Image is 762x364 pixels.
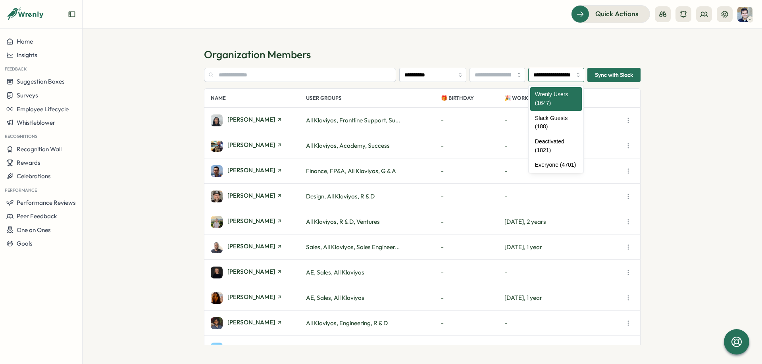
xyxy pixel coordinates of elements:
[441,167,504,175] p: -
[17,145,62,153] span: Recognition Wall
[441,293,504,302] p: -
[441,116,504,125] p: -
[530,134,582,158] div: Deactivated (1821)
[211,317,223,329] img: Abdul Khan
[306,243,400,251] span: Sales, All Klaviyos, Sales Engineer...
[211,343,223,354] img: Abhinav Sethi
[306,192,375,200] span: Design, All Klaviyos, R & D
[17,91,38,99] span: Surveys
[211,89,306,107] p: Name
[504,217,623,226] p: [DATE], 2 years
[211,292,223,304] img: Abby Wei
[211,140,223,152] img: Aaron Goeglein
[227,218,275,224] span: [PERSON_NAME]
[504,116,623,125] p: -
[17,199,76,206] span: Performance Reviews
[441,192,504,201] p: -
[211,241,306,253] a: Abayomi Epega[PERSON_NAME]
[227,319,275,325] span: [PERSON_NAME]
[17,105,69,113] span: Employee Lifecycle
[441,243,504,252] p: -
[211,114,306,126] a: Aaliyah Williams[PERSON_NAME]
[211,343,306,354] a: Abhinav Sethi[PERSON_NAME]
[306,345,388,352] span: All Klaviyos, Engineering, R & D
[227,294,275,300] span: [PERSON_NAME]
[595,9,639,19] span: Quick Actions
[306,142,390,149] span: All Klaviyos, Academy, Success
[17,78,65,85] span: Suggestion Boxes
[306,294,364,301] span: AE, Sales, All Klaviyos
[306,167,396,175] span: Finance, FP&A, All Klaviyos, G & A
[306,269,364,276] span: AE, Sales, All Klaviyos
[211,317,306,329] a: Abdul Khan[PERSON_NAME]
[441,217,504,226] p: -
[17,212,57,220] span: Peer Feedback
[211,216,223,228] img: Aaron Xu
[306,319,388,327] span: All Klaviyos, Engineering, R & D
[530,158,582,173] div: Everyone (4701)
[17,240,33,247] span: Goals
[227,345,275,351] span: [PERSON_NAME]
[211,241,223,253] img: Abayomi Epega
[17,226,51,234] span: One on Ones
[227,243,275,249] span: [PERSON_NAME]
[306,218,380,225] span: All Klaviyos, R & D, Ventures
[211,165,223,177] img: Aaron Witty
[595,68,633,82] span: Sync with Slack
[504,192,623,201] p: -
[17,119,55,126] span: Whistleblower
[571,5,650,23] button: Quick Actions
[504,243,623,252] p: [DATE], 1 year
[17,38,33,45] span: Home
[211,267,306,278] a: Abby Godfrey[PERSON_NAME]
[504,89,623,107] p: 🎉 Work Anniversary
[227,167,275,173] span: [PERSON_NAME]
[306,89,441,107] p: User Groups
[530,87,582,111] div: Wrenly Users (1647)
[227,269,275,274] span: [PERSON_NAME]
[227,142,275,148] span: [PERSON_NAME]
[211,292,306,304] a: Abby Wei[PERSON_NAME]
[17,51,37,59] span: Insights
[227,192,275,198] span: [PERSON_NAME]
[441,344,504,353] p: -
[587,68,641,82] button: Sync with Slack
[504,344,623,353] p: [DATE], 1 year
[441,89,504,107] p: 🎁 Birthday
[211,165,306,177] a: Aaron Witty[PERSON_NAME]
[17,172,51,180] span: Celebrations
[441,141,504,150] p: -
[204,48,641,61] h1: Organization Members
[211,191,223,202] img: Aaron Wright
[504,319,623,328] p: -
[530,111,582,134] div: Slack Guests (188)
[306,116,400,124] span: All Klaviyos, Frontline Support, Su...
[504,268,623,277] p: -
[211,114,223,126] img: Aaliyah Williams
[211,191,306,202] a: Aaron Wright[PERSON_NAME]
[504,141,623,150] p: -
[17,159,40,166] span: Rewards
[211,216,306,228] a: Aaron Xu[PERSON_NAME]
[227,116,275,122] span: [PERSON_NAME]
[504,293,623,302] p: [DATE], 1 year
[211,140,306,152] a: Aaron Goeglein[PERSON_NAME]
[441,268,504,277] p: -
[504,167,623,175] p: -
[68,10,76,18] button: Expand sidebar
[441,319,504,328] p: -
[737,7,752,22] img: Andrew Bialecki
[211,267,223,278] img: Abby Godfrey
